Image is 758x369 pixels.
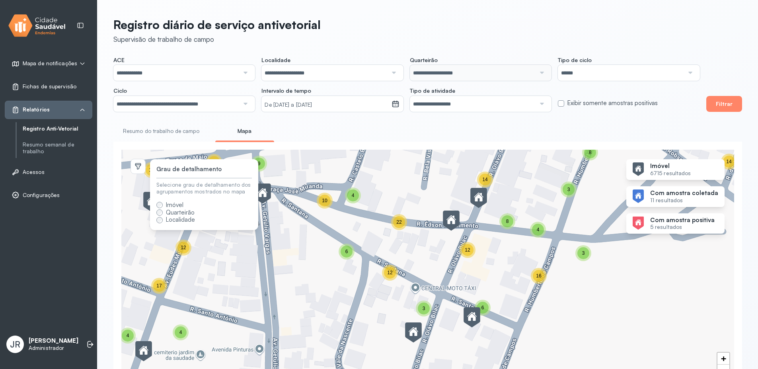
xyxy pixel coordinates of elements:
[345,249,348,254] span: 6
[113,18,321,32] p: Registro diário de serviço antivetorial
[261,87,311,94] span: Intervalo de tempo
[717,353,729,365] a: Zoom in
[23,125,92,132] a: Registro Anti-Vetorial
[536,273,541,279] span: 16
[23,141,92,155] a: Resumo semanal de trabalho
[423,306,425,311] span: 3
[166,209,195,216] span: Quarteirão
[251,156,267,172] div: 9
[113,57,125,64] span: ACE
[113,87,127,94] span: Ciclo
[258,161,261,166] span: 9
[482,177,487,182] span: 14
[23,83,76,90] span: Fichas de supervisão
[567,187,570,192] span: 3
[261,57,290,64] span: Localidade
[23,140,92,156] a: Resumo semanal de trabalho
[135,341,152,362] img: Marker
[127,333,129,338] span: 4
[506,219,509,224] span: 8
[633,162,644,176] img: Imagem
[387,270,392,275] span: 12
[475,300,491,316] div: 6
[589,150,592,155] span: 8
[405,322,422,343] img: Marker
[23,106,50,113] span: Relatórios
[206,154,222,170] div: 15
[582,250,585,256] span: 3
[166,216,195,223] span: Localidade
[633,217,644,230] img: Imagem
[352,193,355,198] span: 4
[499,213,515,229] div: 8
[396,219,401,225] span: 22
[23,169,45,176] span: Acessos
[120,328,136,344] div: 4
[12,83,86,91] a: Fichas de supervisão
[721,154,737,170] div: 14
[477,172,493,187] div: 14
[179,330,182,335] span: 4
[29,337,78,345] p: [PERSON_NAME]
[575,245,591,261] div: 3
[8,13,66,39] img: logo.svg
[561,182,577,197] div: 3
[23,60,77,67] span: Mapa de notificações
[175,240,191,256] div: 12
[633,189,644,203] img: Imagem
[706,96,742,112] button: Filtrar
[339,244,355,260] div: 6
[382,265,398,281] div: 12
[481,305,484,310] span: 6
[726,159,731,164] span: 14
[460,242,475,258] div: 12
[650,224,715,230] small: 5 resultados
[254,184,271,204] img: Marker
[650,189,718,197] strong: Com amostra coletada
[582,144,598,160] div: 8
[650,217,715,224] strong: Com amostra positiva
[530,222,546,238] div: 4
[317,193,333,209] div: 10
[416,301,432,316] div: 3
[173,324,189,340] div: 4
[156,182,252,195] div: Selecione grau de detalhamento dos agrupamentos mostrados no mapa
[721,353,726,363] span: +
[12,168,86,176] a: Acessos
[465,247,470,253] span: 12
[181,245,186,250] span: 12
[23,124,92,134] a: Registro Anti-Vetorial
[10,339,20,349] span: JR
[650,197,718,204] small: 11 resultados
[650,162,691,170] strong: Imóvel
[650,170,691,177] small: 6715 resultados
[464,307,480,328] img: Marker
[391,214,407,230] div: 22
[151,278,167,294] div: 17
[443,211,460,231] img: Marker
[113,35,321,43] div: Supervisão de trabalho de campo
[345,187,361,203] div: 4
[29,345,78,351] p: Administrador
[531,268,547,284] div: 16
[23,192,60,199] span: Configurações
[12,191,86,199] a: Configurações
[558,57,592,64] span: Tipo de ciclo
[410,87,455,94] span: Tipo de atividade
[265,101,388,109] small: De [DATE] a [DATE]
[410,57,438,64] span: Quarteirão
[215,125,274,138] a: Mapa
[113,125,209,138] a: Resumo do trabalho de campo
[156,283,162,289] span: 17
[156,166,222,173] div: Grau de detalhamento
[322,198,327,203] span: 10
[470,188,487,209] img: Marker
[567,100,658,107] label: Exibir somente amostras positivas
[166,201,183,209] span: Imóvel
[537,227,540,232] span: 4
